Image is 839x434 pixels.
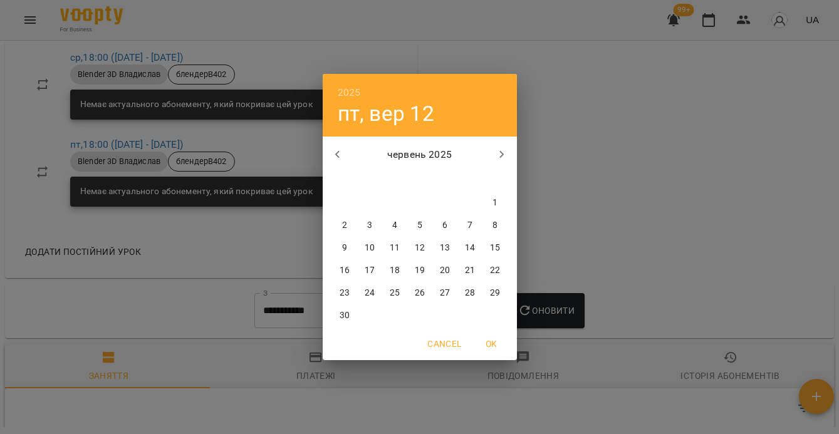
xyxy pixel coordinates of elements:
button: 8 [484,214,506,237]
button: 20 [434,259,456,282]
p: 5 [417,219,422,232]
span: OK [477,336,507,351]
button: 13 [434,237,456,259]
button: OK [472,333,512,355]
button: 10 [358,237,381,259]
button: 7 [459,214,481,237]
p: 1 [492,197,497,209]
p: 8 [492,219,497,232]
button: 5 [409,214,431,237]
button: Cancel [422,333,466,355]
p: 17 [364,264,374,277]
span: вт [358,173,381,185]
button: 24 [358,282,381,304]
button: 12 [409,237,431,259]
p: 22 [489,264,499,277]
span: ср [383,173,406,185]
p: 28 [464,287,474,299]
p: 26 [414,287,424,299]
button: 30 [333,304,356,327]
button: 11 [383,237,406,259]
p: 7 [467,219,472,232]
p: 14 [464,242,474,254]
button: 16 [333,259,356,282]
p: 6 [442,219,447,232]
p: 18 [389,264,399,277]
p: 25 [389,287,399,299]
p: червень 2025 [352,147,487,162]
button: 18 [383,259,406,282]
button: 6 [434,214,456,237]
button: 23 [333,282,356,304]
p: 3 [367,219,372,232]
button: 28 [459,282,481,304]
p: 29 [489,287,499,299]
button: 9 [333,237,356,259]
button: 2025 [338,84,361,101]
p: 16 [339,264,349,277]
span: сб [459,173,481,185]
button: 26 [409,282,431,304]
p: 13 [439,242,449,254]
p: 20 [439,264,449,277]
p: 12 [414,242,424,254]
button: 29 [484,282,506,304]
button: 1 [484,192,506,214]
button: 21 [459,259,481,282]
button: 15 [484,237,506,259]
button: 27 [434,282,456,304]
button: 19 [409,259,431,282]
p: 9 [341,242,347,254]
button: 25 [383,282,406,304]
button: 3 [358,214,381,237]
span: нд [484,173,506,185]
p: 10 [364,242,374,254]
p: 23 [339,287,349,299]
span: чт [409,173,431,185]
button: 4 [383,214,406,237]
span: Cancel [427,336,461,351]
span: пт [434,173,456,185]
button: 22 [484,259,506,282]
p: 21 [464,264,474,277]
p: 4 [392,219,397,232]
p: 30 [339,309,349,322]
span: пн [333,173,356,185]
button: 2 [333,214,356,237]
button: 14 [459,237,481,259]
button: 17 [358,259,381,282]
p: 2 [341,219,347,232]
p: 11 [389,242,399,254]
p: 27 [439,287,449,299]
p: 19 [414,264,424,277]
p: 24 [364,287,374,299]
p: 15 [489,242,499,254]
button: пт, вер 12 [338,101,434,127]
